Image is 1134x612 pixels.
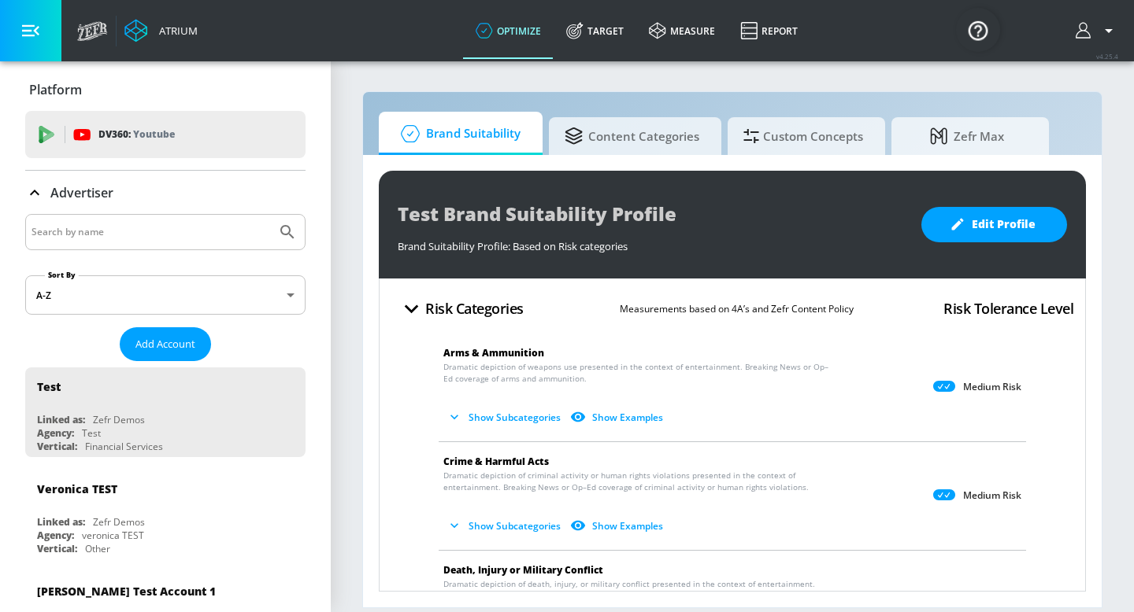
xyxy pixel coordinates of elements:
div: Zefr Demos [93,413,145,426]
a: Target [554,2,636,59]
button: Risk Categories [391,290,530,327]
span: v 4.25.4 [1096,52,1118,61]
span: Dramatic depiction of weapons use presented in the context of entertainment. Breaking News or Op–... [443,361,830,385]
div: Brand Suitability Profile: Based on Risk categories [398,231,906,253]
p: Platform [29,81,82,98]
div: Linked as: [37,515,85,529]
button: Show Examples [567,513,669,539]
span: Zefr Max [907,117,1027,155]
p: Advertiser [50,184,113,201]
span: Content Categories [565,117,699,155]
div: DV360: Youtube [25,111,306,158]
button: Show Subcategories [443,513,567,539]
h4: Risk Tolerance Level [943,297,1073,319]
div: Veronica TESTLinked as:Zefr DemosAgency:veronica TESTVertical:Other [25,470,306,559]
div: Test [82,426,101,440]
div: veronica TEST [82,529,144,542]
p: Measurements based on 4A’s and Zefr Content Policy [620,300,854,317]
div: Advertiser [25,171,306,215]
div: Vertical: [37,440,77,453]
button: Add Account [120,327,211,361]
p: DV360: [98,126,175,143]
div: Test [37,379,61,394]
span: Edit Profile [953,215,1036,234]
div: Zefr Demos [93,515,145,529]
span: Crime & Harmful Acts [443,455,549,468]
div: [PERSON_NAME] Test Account 1 [37,584,216,599]
button: Edit Profile [921,207,1067,242]
a: Atrium [124,19,198,42]
a: measure [636,2,728,59]
button: Show Subcategories [443,404,567,430]
div: Agency: [37,529,74,542]
div: Agency: [37,426,74,440]
span: Arms & Ammunition [443,346,544,359]
span: Add Account [135,335,195,353]
p: Medium Risk [963,489,1021,502]
div: Other [85,542,110,555]
span: Dramatic depiction of criminal activity or human rights violations presented in the context of en... [443,470,830,493]
div: Financial Services [85,440,163,453]
a: optimize [463,2,554,59]
span: Custom Concepts [743,117,863,155]
label: Sort By [45,270,79,280]
span: Brand Suitability [395,115,521,153]
div: Atrium [153,24,198,38]
div: TestLinked as:Zefr DemosAgency:TestVertical:Financial Services [25,367,306,457]
h4: Risk Categories [425,297,524,319]
div: Linked as: [37,413,85,426]
p: Youtube [133,126,175,142]
span: Dramatic depiction of death, injury, or military conflict presented in the context of entertainme... [443,578,830,602]
input: Search by name [31,222,270,242]
button: Show Examples [567,404,669,430]
div: Platform [25,68,306,112]
p: Medium Risk [963,381,1021,393]
div: Veronica TEST [37,481,117,496]
span: Death, Injury or Military Conflict [443,563,603,577]
div: Vertical: [37,542,77,555]
div: A-Z [25,275,306,315]
button: Open Resource Center [956,8,1000,52]
a: Report [728,2,810,59]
